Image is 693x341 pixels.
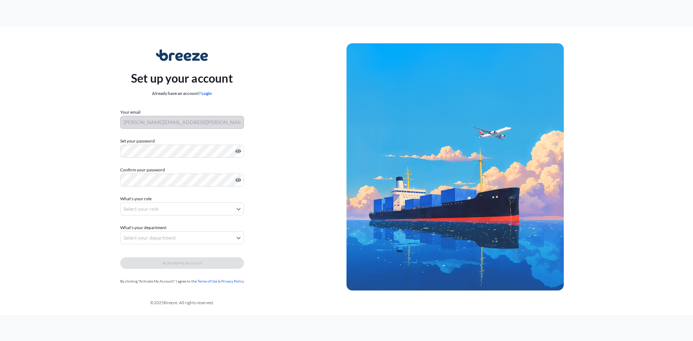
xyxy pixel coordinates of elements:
div: By clicking "Activate My Account" I agree to the & [120,277,244,285]
div: Already have an account? [131,90,233,97]
span: What's your role [120,195,152,202]
button: Select your role [120,202,244,215]
button: Show password [235,148,241,154]
label: Your email [120,109,140,116]
div: © 2025 Breeze. All rights reserved. [17,299,346,306]
img: Ship illustration [346,43,564,290]
label: Confirm your password [120,166,244,174]
button: Show password [235,177,241,183]
span: What's your department [120,224,166,231]
span: Select your department [123,234,176,241]
button: Select your department [120,231,244,244]
span: Activate My Account [162,259,202,267]
a: Login [201,91,212,96]
img: Breeze [156,49,208,61]
a: Terms of Use [197,279,217,283]
a: Privacy Policy [221,279,244,283]
label: Set your password [120,137,244,145]
span: Select your role [123,205,158,213]
button: Activate My Account [120,257,244,269]
p: Set up your account [131,70,233,87]
input: Your email address [120,116,244,129]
